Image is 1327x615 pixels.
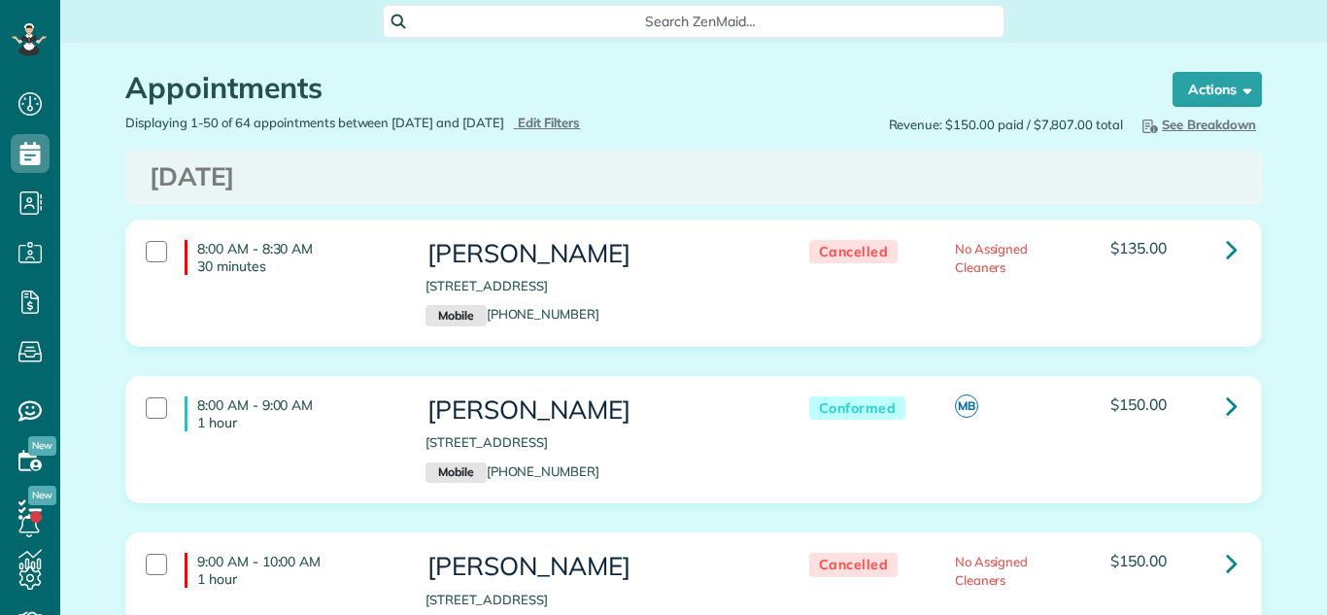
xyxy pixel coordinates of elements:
span: $150.00 [1110,394,1167,414]
span: Revenue: $150.00 paid / $7,807.00 total [889,116,1123,134]
span: $150.00 [1110,551,1167,570]
button: See Breakdown [1133,114,1262,135]
button: Actions [1173,72,1262,107]
small: Mobile [425,462,486,484]
h4: 8:00 AM - 9:00 AM [185,396,396,431]
a: Edit Filters [514,115,581,130]
h4: 9:00 AM - 10:00 AM [185,553,396,588]
p: 1 hour [197,414,396,431]
span: See Breakdown [1139,117,1256,132]
a: Mobile[PHONE_NUMBER] [425,463,599,479]
p: [STREET_ADDRESS] [425,591,769,609]
span: No Assigned Cleaners [955,554,1029,588]
p: 30 minutes [197,257,396,275]
span: Cancelled [809,553,899,577]
h3: [PERSON_NAME] [425,553,769,581]
small: Mobile [425,305,486,326]
p: 1 hour [197,570,396,588]
span: Cancelled [809,240,899,264]
h3: [DATE] [150,163,1238,191]
span: Conformed [809,396,906,421]
div: Displaying 1-50 of 64 appointments between [DATE] and [DATE] [111,114,694,132]
span: $135.00 [1110,238,1167,257]
span: New [28,436,56,456]
p: [STREET_ADDRESS] [425,433,769,452]
span: MB [955,394,978,418]
h3: [PERSON_NAME] [425,396,769,425]
h1: Appointments [125,72,1136,104]
h3: [PERSON_NAME] [425,240,769,268]
p: [STREET_ADDRESS] [425,277,769,295]
span: No Assigned Cleaners [955,241,1029,275]
a: Mobile[PHONE_NUMBER] [425,306,599,322]
span: Edit Filters [518,115,581,130]
h4: 8:00 AM - 8:30 AM [185,240,396,275]
span: New [28,486,56,505]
